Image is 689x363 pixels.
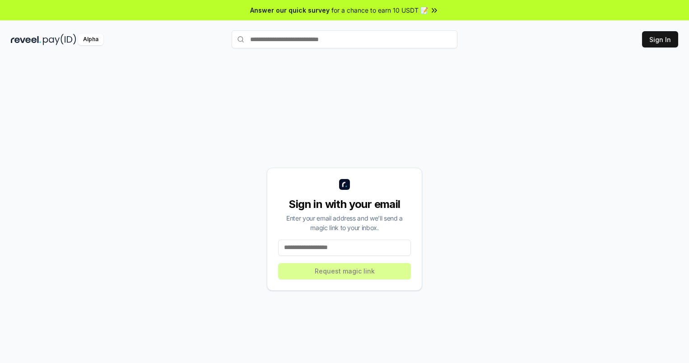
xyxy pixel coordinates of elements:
img: logo_small [339,179,350,190]
div: Alpha [78,34,103,45]
div: Enter your email address and we’ll send a magic link to your inbox. [278,213,411,232]
img: pay_id [43,34,76,45]
span: Answer our quick survey [250,5,330,15]
div: Sign in with your email [278,197,411,212]
span: for a chance to earn 10 USDT 📝 [331,5,428,15]
button: Sign In [642,31,678,47]
img: reveel_dark [11,34,41,45]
